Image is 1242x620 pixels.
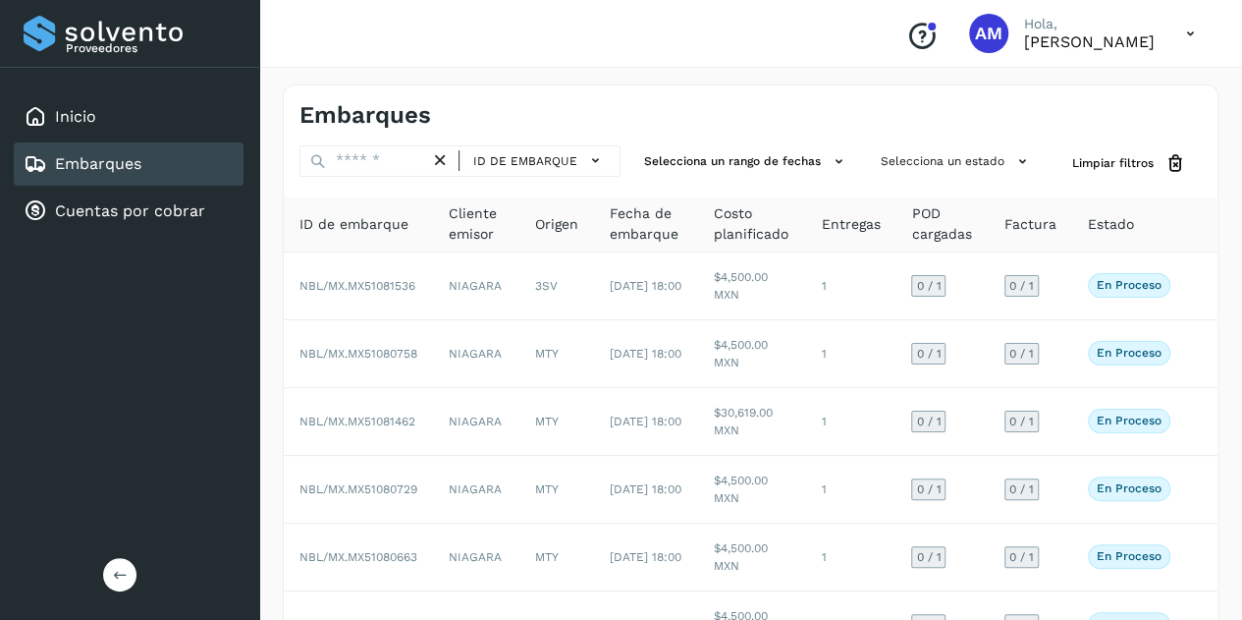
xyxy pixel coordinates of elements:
a: Cuentas por cobrar [55,201,205,220]
span: NBL/MX.MX51080729 [299,482,417,496]
td: 1 [805,320,895,388]
h4: Embarques [299,101,431,130]
span: Factura [1004,214,1056,235]
span: ID de embarque [473,152,577,170]
p: En proceso [1097,549,1161,563]
td: $30,619.00 MXN [697,388,805,456]
span: Estado [1088,214,1134,235]
td: NIAGARA [433,320,519,388]
span: [DATE] 18:00 [610,482,681,496]
span: 0 / 1 [1009,483,1034,495]
span: 0 / 1 [916,416,941,427]
span: NBL/MX.MX51081462 [299,415,415,428]
span: 0 / 1 [916,483,941,495]
span: ID de embarque [299,214,408,235]
td: $4,500.00 MXN [697,320,805,388]
div: Embarques [14,142,243,186]
span: NBL/MX.MX51080758 [299,347,417,361]
td: $4,500.00 MXN [697,456,805,524]
p: En proceso [1097,278,1161,292]
span: Origen [535,214,578,235]
p: En proceso [1097,481,1161,495]
td: MTY [519,388,594,456]
button: ID de embarque [467,146,612,175]
td: 3SV [519,253,594,320]
span: [DATE] 18:00 [610,279,681,293]
td: MTY [519,456,594,524]
span: Entregas [821,214,880,235]
td: MTY [519,320,594,388]
td: $4,500.00 MXN [697,524,805,592]
td: 1 [805,253,895,320]
span: NBL/MX.MX51080663 [299,550,417,564]
td: NIAGARA [433,253,519,320]
a: Inicio [55,107,96,126]
td: 1 [805,524,895,592]
button: Limpiar filtros [1056,145,1202,182]
span: 0 / 1 [1009,551,1034,563]
span: [DATE] 18:00 [610,550,681,564]
td: NIAGARA [433,388,519,456]
td: $4,500.00 MXN [697,253,805,320]
span: 0 / 1 [916,348,941,360]
span: Limpiar filtros [1072,154,1154,172]
button: Selecciona un rango de fechas [636,145,857,178]
span: Cliente emisor [449,203,504,245]
span: 0 / 1 [916,551,941,563]
div: Cuentas por cobrar [14,190,243,233]
div: Inicio [14,95,243,139]
p: Hola, [1024,16,1155,32]
span: 0 / 1 [1009,280,1034,292]
button: Selecciona un estado [873,145,1041,178]
p: En proceso [1097,346,1161,360]
td: 1 [805,388,895,456]
span: [DATE] 18:00 [610,347,681,361]
td: NIAGARA [433,456,519,524]
span: Costo planificado [713,203,789,245]
td: MTY [519,524,594,592]
p: Angele Monserrat Manriquez Bisuett [1024,32,1155,51]
p: En proceso [1097,414,1161,427]
span: 0 / 1 [1009,416,1034,427]
span: 0 / 1 [1009,348,1034,360]
span: POD cargadas [911,203,973,245]
span: Fecha de embarque [610,203,681,245]
span: NBL/MX.MX51081536 [299,279,415,293]
span: 0 / 1 [916,280,941,292]
a: Embarques [55,154,141,173]
p: Proveedores [66,41,236,55]
span: [DATE] 18:00 [610,415,681,428]
td: NIAGARA [433,524,519,592]
td: 1 [805,456,895,524]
